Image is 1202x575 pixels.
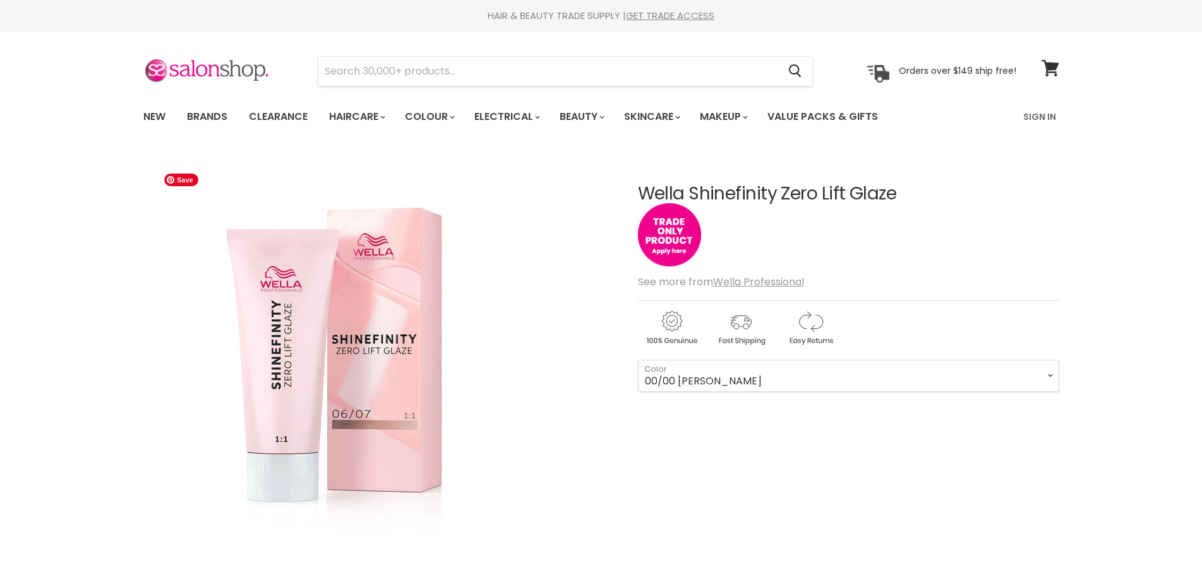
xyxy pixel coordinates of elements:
a: Makeup [690,104,755,130]
a: Beauty [550,104,612,130]
img: returns.gif [777,309,844,347]
a: Value Packs & Gifts [758,104,887,130]
form: Product [318,56,813,86]
span: See more from [638,275,804,289]
a: Colour [395,104,462,130]
nav: Main [128,98,1075,135]
a: Sign In [1016,104,1064,130]
button: Search [779,57,812,86]
input: Search [318,57,779,86]
a: Wella Professional [713,275,804,289]
a: GET TRADE ACCESS [626,9,714,22]
a: Clearance [239,104,317,130]
p: Orders over $149 ship free! [899,65,1016,76]
div: HAIR & BEAUTY TRADE SUPPLY | [128,9,1075,22]
ul: Main menu [134,98,952,135]
a: Brands [177,104,237,130]
img: shipping.gif [707,309,774,347]
a: New [134,104,175,130]
img: tradeonly_small.jpg [638,203,701,266]
img: genuine.gif [638,309,705,347]
a: Haircare [320,104,393,130]
a: Skincare [615,104,688,130]
h1: Wella Shinefinity Zero Lift Glaze [638,184,1059,204]
span: Save [164,174,198,186]
a: Electrical [465,104,548,130]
